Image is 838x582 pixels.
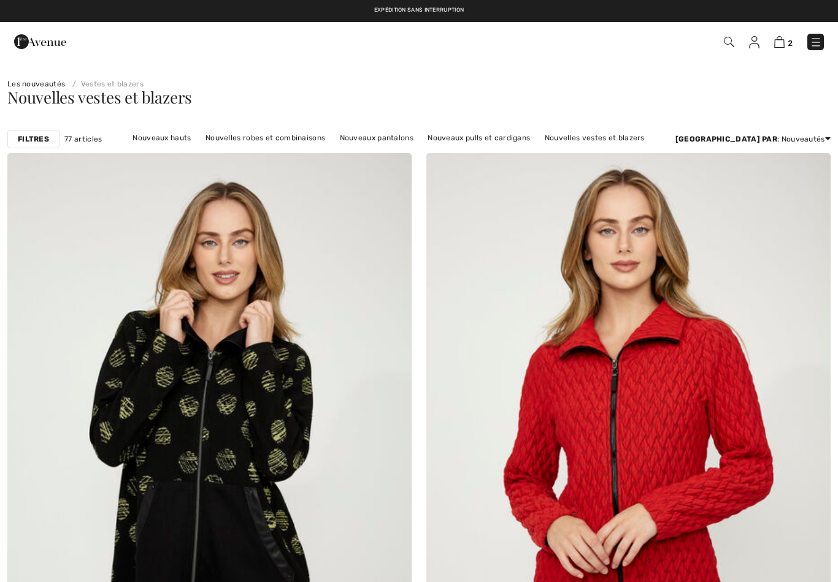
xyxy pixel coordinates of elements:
[774,34,793,49] a: 2
[334,130,420,146] a: Nouveaux pantalons
[14,29,66,54] img: 1ère Avenue
[675,135,777,143] strong: [GEOGRAPHIC_DATA] par
[18,134,49,145] strong: Filtres
[64,134,102,145] span: 77 articles
[675,134,831,145] div: : Nouveautés
[287,146,356,162] a: Nouvelles jupes
[14,35,66,47] a: 1ère Avenue
[421,130,536,146] a: Nouveaux pulls et cardigans
[358,146,490,162] a: Nouveaux vêtements d'extérieur
[774,36,785,48] img: Panier d'achat
[539,130,651,146] a: Nouvelles vestes et blazers
[810,36,822,48] img: Menu
[7,80,65,88] a: Les nouveautés
[749,36,759,48] img: Mes infos
[199,130,331,146] a: Nouvelles robes et combinaisons
[67,80,144,88] a: Vestes et blazers
[724,37,734,47] img: Recherche
[788,39,793,48] span: 2
[7,86,192,108] span: Nouvelles vestes et blazers
[126,130,197,146] a: Nouveaux hauts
